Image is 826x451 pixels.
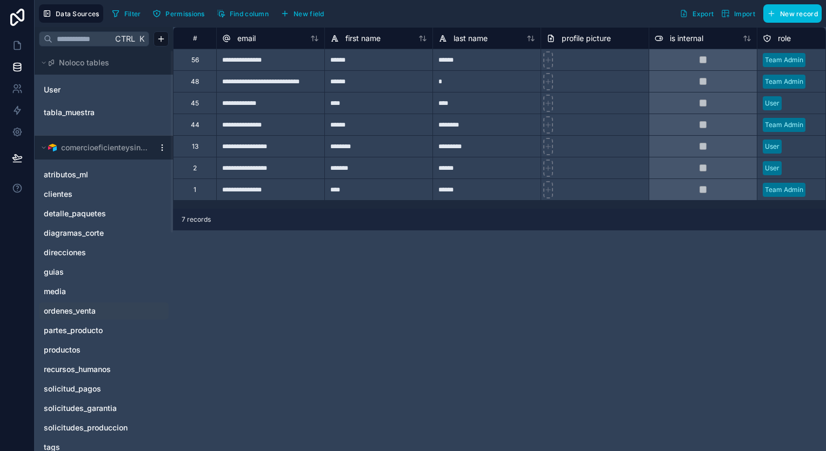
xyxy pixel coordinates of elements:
span: Permissions [165,10,204,18]
span: clientes [44,189,72,200]
div: 44 [191,121,199,129]
a: productos [44,344,142,355]
div: User [765,98,780,108]
span: is internal [670,33,703,44]
div: User [765,142,780,151]
span: New field [294,10,324,18]
a: partes_producto [44,325,142,336]
button: Filter [108,5,145,22]
span: email [237,33,256,44]
div: detalle_paquetes [39,205,169,222]
span: first name [345,33,381,44]
a: detalle_paquetes [44,208,142,219]
div: Team Admin [765,185,803,195]
div: diagramas_corte [39,224,169,242]
a: diagramas_corte [44,228,142,238]
button: Import [717,4,759,23]
div: # [182,34,208,42]
div: 48 [191,77,199,86]
span: diagramas_corte [44,228,104,238]
a: User [44,84,131,95]
div: ordenes_venta [39,302,169,320]
span: Find column [230,10,269,18]
a: direcciones [44,247,142,258]
a: media [44,286,142,297]
a: ordenes_venta [44,306,142,316]
div: tabla_muestra [39,104,169,121]
a: Permissions [149,5,212,22]
a: solicitudes_garantia [44,403,142,414]
span: solicitud_pagos [44,383,101,394]
button: Airtable Logocomercioeficienteysingular [39,140,154,155]
span: Data Sources [56,10,99,18]
span: role [778,33,791,44]
span: direcciones [44,247,86,258]
span: Import [734,10,755,18]
div: recursos_humanos [39,361,169,378]
a: clientes [44,189,142,200]
div: solicitudes_garantia [39,400,169,417]
span: profile picture [562,33,611,44]
div: partes_producto [39,322,169,339]
span: partes_producto [44,325,103,336]
a: recursos_humanos [44,364,142,375]
div: clientes [39,185,169,203]
button: Data Sources [39,4,103,23]
div: Team Admin [765,77,803,87]
div: solicitudes_produccion [39,419,169,436]
div: productos [39,341,169,359]
div: atributos_ml [39,166,169,183]
div: 45 [191,99,199,108]
a: New record [759,4,822,23]
div: guias [39,263,169,281]
span: Filter [124,10,141,18]
button: Find column [213,5,272,22]
div: media [39,283,169,300]
a: atributos_ml [44,169,142,180]
span: User [44,84,61,95]
span: last name [454,33,488,44]
img: Airtable Logo [48,143,57,152]
a: tabla_muestra [44,107,131,118]
span: K [138,35,145,43]
span: atributos_ml [44,169,88,180]
span: Export [692,10,714,18]
div: solicitud_pagos [39,380,169,397]
div: 1 [194,185,196,194]
button: New record [763,4,822,23]
a: solicitudes_produccion [44,422,142,433]
span: Ctrl [114,32,136,45]
span: media [44,286,66,297]
div: 56 [191,56,199,64]
button: Permissions [149,5,208,22]
div: Team Admin [765,120,803,130]
span: ordenes_venta [44,306,96,316]
div: User [39,81,169,98]
div: Team Admin [765,55,803,65]
button: Export [676,4,717,23]
div: 13 [192,142,198,151]
span: recursos_humanos [44,364,111,375]
button: Noloco tables [39,55,162,70]
div: User [765,163,780,173]
span: comercioeficienteysingular [61,142,149,153]
button: New field [277,5,328,22]
span: productos [44,344,81,355]
div: 2 [193,164,197,173]
span: 7 records [182,215,211,224]
span: detalle_paquetes [44,208,106,219]
a: solicitud_pagos [44,383,142,394]
span: Noloco tables [59,57,109,68]
span: tabla_muestra [44,107,95,118]
span: New record [780,10,818,18]
a: guias [44,267,142,277]
span: guias [44,267,64,277]
div: direcciones [39,244,169,261]
span: solicitudes_produccion [44,422,128,433]
span: solicitudes_garantia [44,403,117,414]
